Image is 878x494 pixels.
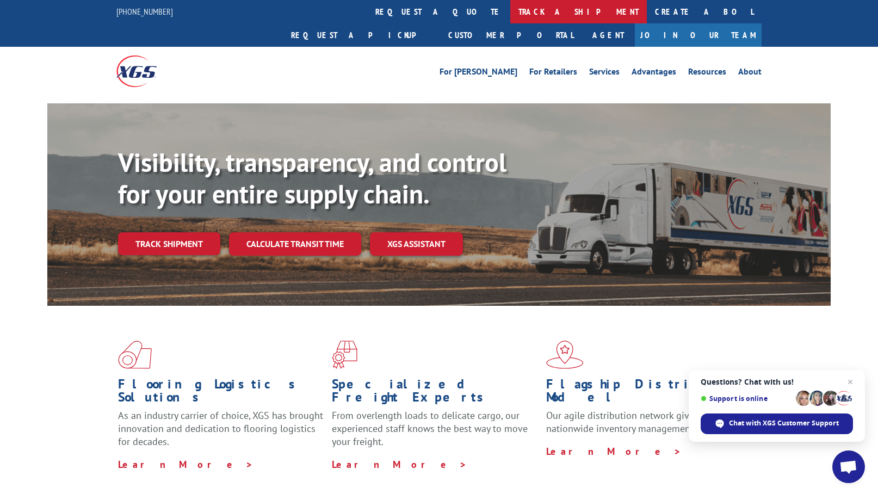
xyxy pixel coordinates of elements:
[529,67,577,79] a: For Retailers
[546,445,682,458] a: Learn More >
[118,378,324,409] h1: Flooring Logistics Solutions
[546,409,746,435] span: Our agile distribution network gives you nationwide inventory management on demand.
[118,232,220,255] a: Track shipment
[332,378,537,409] h1: Specialized Freight Experts
[729,418,839,428] span: Chat with XGS Customer Support
[440,23,582,47] a: Customer Portal
[370,232,463,256] a: XGS ASSISTANT
[688,67,726,79] a: Resources
[738,67,762,79] a: About
[832,450,865,483] div: Open chat
[701,413,853,434] div: Chat with XGS Customer Support
[582,23,635,47] a: Agent
[118,458,253,471] a: Learn More >
[332,409,537,458] p: From overlength loads to delicate cargo, our experienced staff knows the best way to move your fr...
[229,232,361,256] a: Calculate transit time
[632,67,676,79] a: Advantages
[635,23,762,47] a: Join Our Team
[283,23,440,47] a: Request a pickup
[701,378,853,386] span: Questions? Chat with us!
[589,67,620,79] a: Services
[332,458,467,471] a: Learn More >
[118,409,323,448] span: As an industry carrier of choice, XGS has brought innovation and dedication to flooring logistics...
[546,378,752,409] h1: Flagship Distribution Model
[118,341,152,369] img: xgs-icon-total-supply-chain-intelligence-red
[332,341,357,369] img: xgs-icon-focused-on-flooring-red
[844,375,857,388] span: Close chat
[118,145,506,211] b: Visibility, transparency, and control for your entire supply chain.
[546,341,584,369] img: xgs-icon-flagship-distribution-model-red
[116,6,173,17] a: [PHONE_NUMBER]
[440,67,517,79] a: For [PERSON_NAME]
[701,394,792,403] span: Support is online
